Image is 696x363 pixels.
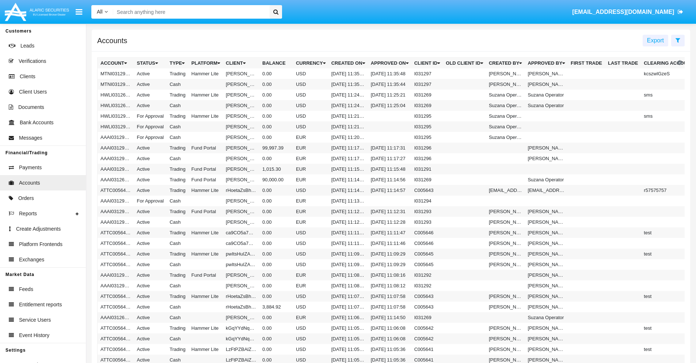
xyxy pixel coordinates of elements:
th: First Trade [568,58,605,69]
td: Active [134,90,167,100]
td: Trading [167,90,189,100]
td: [DATE] 11:17:31 [368,143,411,153]
span: Accounts [19,179,40,187]
span: All [97,9,103,15]
th: Platform [189,58,223,69]
td: Suzana Operator [486,132,525,143]
td: [PERSON_NAME] [525,238,568,249]
td: Active [134,174,167,185]
td: ATTC005643A1 [98,291,134,302]
td: 0.00 [259,196,293,206]
td: USD [293,302,328,312]
td: Hammer Lite [189,185,223,196]
td: Suzana Operator [525,90,568,100]
span: Client Users [19,88,47,96]
td: Fund Portal [189,143,223,153]
td: [DATE] 11:35:48 [368,68,411,79]
td: EUR [293,217,328,227]
td: Fund Portal [189,164,223,174]
td: I031292 [411,280,443,291]
td: Suzana Operator [525,174,568,185]
td: ATTC005646AC1 [98,238,134,249]
td: Hammer Lite [189,291,223,302]
td: I031294 [411,196,443,206]
td: [DATE] 11:14:33 [328,185,368,196]
td: USD [293,121,328,132]
td: 0.00 [259,100,293,111]
td: [DATE] 11:07:58 [368,302,411,312]
td: [PERSON_NAME] [525,302,568,312]
td: [DATE] 11:09:29 [368,259,411,270]
td: Active [134,217,167,227]
span: Platform Frontends [19,241,62,248]
td: [PERSON_NAME] [525,143,568,153]
span: Export [647,37,664,44]
td: [DATE] 11:08:13 [328,270,368,280]
th: Created On [328,58,368,69]
th: Client Id [411,58,443,69]
td: USD [293,185,328,196]
td: [DATE] 11:15:48 [368,164,411,174]
td: [DATE] 11:07:58 [368,291,411,302]
td: 0.00 [259,217,293,227]
td: I031269 [411,100,443,111]
td: Suzana Operator [525,100,568,111]
td: Suzana Operator [486,100,525,111]
span: Create Adjustments [16,225,61,233]
td: I031297 [411,79,443,90]
td: [PERSON_NAME] [525,280,568,291]
td: [DATE] 11:09:21 [328,259,368,270]
td: Cash [167,302,189,312]
td: USD [293,79,328,90]
td: Trading [167,164,189,174]
td: Cash [167,217,189,227]
td: EUR [293,164,328,174]
td: AAAI031296AC1 [98,153,134,164]
td: HWLI031295A1 [98,111,134,121]
td: Active [134,291,167,302]
td: Trading [167,227,189,238]
td: Cash [167,238,189,249]
td: Cash [167,100,189,111]
td: [DATE] 11:25:21 [368,90,411,100]
td: I031269 [411,90,443,100]
td: [PERSON_NAME] [525,249,568,259]
td: ca9CO5a7wzJnHk9 [223,238,259,249]
td: ATTC005645A1 [98,249,134,259]
td: Trading [167,143,189,153]
td: [PERSON_NAME] [223,90,259,100]
td: Fund Portal [189,270,223,280]
td: Active [134,100,167,111]
td: Cash [167,259,189,270]
td: [PERSON_NAME] [223,132,259,143]
td: rHoetaZsBhecMUO [223,185,259,196]
td: 0.00 [259,111,293,121]
td: [DATE] 11:17:20 [328,153,368,164]
td: 1,015.30 [259,164,293,174]
td: [PERSON_NAME] [525,291,568,302]
td: I031295 [411,121,443,132]
td: 0.00 [259,79,293,90]
td: EUR [293,196,328,206]
td: For Approval [134,132,167,143]
td: EUR [293,280,328,291]
td: [DATE] 11:11:46 [368,238,411,249]
th: Approved On [368,58,411,69]
td: Cash [167,153,189,164]
td: ATTC005645AC1 [98,259,134,270]
td: Active [134,153,167,164]
td: Active [134,143,167,153]
td: [PERSON_NAME] [525,153,568,164]
td: [DATE] 11:17:27 [368,153,411,164]
td: HWLI031295AC1 [98,121,134,132]
td: Active [134,249,167,259]
td: Hammer Lite [189,111,223,121]
td: 0.00 [259,132,293,143]
td: [EMAIL_ADDRESS][DOMAIN_NAME] [525,185,568,196]
td: EUR [293,270,328,280]
span: Event History [19,332,49,339]
td: ATTC005643AC1 [98,302,134,312]
td: I031291 [411,164,443,174]
td: [PERSON_NAME] [525,259,568,270]
td: [DATE] 11:15:45 [328,164,368,174]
